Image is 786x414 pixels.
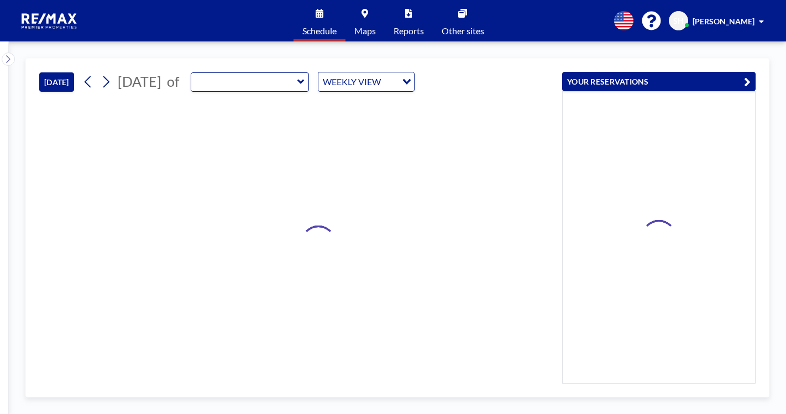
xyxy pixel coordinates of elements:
input: Search for option [384,75,396,89]
div: Search for option [318,72,414,91]
span: WEEKLY VIEW [321,75,383,89]
span: [PERSON_NAME] [693,17,754,26]
span: of [167,73,179,90]
img: organization-logo [18,10,82,32]
button: YOUR RESERVATIONS [562,72,756,91]
span: SH [673,16,684,26]
button: [DATE] [39,72,74,92]
span: Maps [354,27,376,35]
span: Schedule [302,27,337,35]
span: [DATE] [118,73,161,90]
span: Reports [394,27,424,35]
span: Other sites [442,27,484,35]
